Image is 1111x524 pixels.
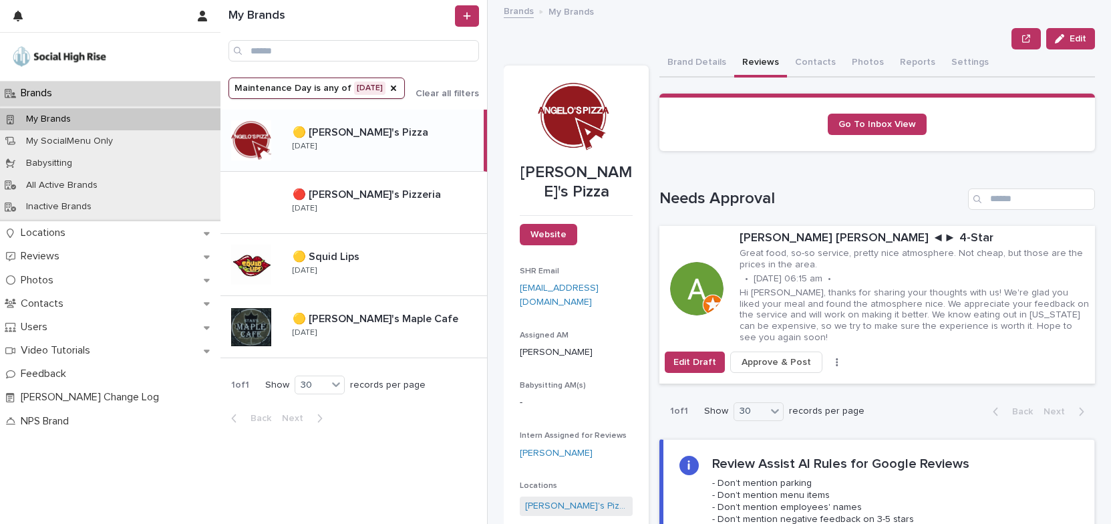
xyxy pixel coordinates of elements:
[520,482,557,490] span: Locations
[15,250,70,263] p: Reviews
[293,328,317,338] p: [DATE]
[293,248,362,263] p: 🟡 Squid Lips
[530,230,567,239] span: Website
[838,120,916,129] span: Go To Inbox View
[15,368,77,380] p: Feedback
[520,346,633,360] p: [PERSON_NAME]
[659,395,699,428] p: 1 of 1
[968,188,1095,210] input: Search
[789,406,864,417] p: records per page
[520,332,569,340] span: Assigned AM
[704,406,728,417] p: Show
[504,3,534,18] a: Brands
[350,380,426,391] p: records per page
[844,49,892,78] button: Photos
[220,296,487,358] a: 🟡 [PERSON_NAME]'s Maple Cafe🟡 [PERSON_NAME]'s Maple Cafe [DATE]
[665,352,725,373] button: Edit Draft
[293,310,461,325] p: 🟡 [PERSON_NAME]'s Maple Cafe
[1004,407,1033,416] span: Back
[15,227,76,239] p: Locations
[277,412,333,424] button: Next
[220,412,277,424] button: Back
[712,456,969,472] h2: Review Assist AI Rules for Google Reviews
[548,3,594,18] p: My Brands
[1046,28,1095,49] button: Edit
[673,356,716,369] span: Edit Draft
[787,49,844,78] button: Contacts
[405,89,479,98] button: Clear all filters
[15,321,58,334] p: Users
[520,446,593,461] a: [PERSON_NAME]
[295,378,327,392] div: 30
[15,297,74,310] p: Contacts
[220,234,487,296] a: 🟡 Squid Lips🟡 Squid Lips [DATE]
[520,432,627,440] span: Intern Assigned for Reviews
[416,89,479,98] span: Clear all filters
[293,124,431,139] p: 🟡 [PERSON_NAME]'s Pizza
[228,40,479,61] input: Search
[520,267,559,275] span: SHR Email
[740,287,1090,344] p: Hi [PERSON_NAME], thanks for sharing your thoughts with us! We're glad you liked your meal and fo...
[15,114,82,125] p: My Brands
[220,369,260,402] p: 1 of 1
[745,273,748,285] p: •
[520,283,599,307] a: [EMAIL_ADDRESS][DOMAIN_NAME]
[659,226,1095,384] a: [PERSON_NAME] [PERSON_NAME] ◄► 4-StarGreat food, so-so service, pretty nice atmosphere. Not cheap...
[520,396,633,410] p: -
[15,158,83,169] p: Babysitting
[15,344,101,357] p: Video Tutorials
[754,273,822,285] p: [DATE] 06:15 am
[943,49,997,78] button: Settings
[520,224,577,245] a: Website
[293,266,317,275] p: [DATE]
[293,204,317,213] p: [DATE]
[293,142,317,151] p: [DATE]
[982,406,1038,418] button: Back
[742,356,811,369] span: Approve & Post
[730,352,822,373] button: Approve & Post
[659,49,734,78] button: Brand Details
[734,404,766,418] div: 30
[740,231,1090,246] p: [PERSON_NAME] [PERSON_NAME] ◄► 4-Star
[15,136,124,147] p: My SocialMenu Only
[15,415,80,428] p: NPS Brand
[265,380,289,391] p: Show
[740,248,1090,271] p: Great food, so-so service, pretty nice atmosphere. Not cheap, but those are the prices in the area.
[228,78,405,99] button: Maintenance Day
[892,49,943,78] button: Reports
[282,414,311,423] span: Next
[11,43,108,70] img: o5DnuTxEQV6sW9jFYBBf
[520,163,633,202] p: [PERSON_NAME]'s Pizza
[734,49,787,78] button: Reviews
[1070,34,1086,43] span: Edit
[1038,406,1095,418] button: Next
[293,186,444,201] p: 🔴 [PERSON_NAME]'s Pizzeria
[525,499,627,513] a: [PERSON_NAME]'s Pizza
[1044,407,1073,416] span: Next
[15,180,108,191] p: All Active Brands
[828,114,927,135] a: Go To Inbox View
[220,110,487,172] a: 🟡 [PERSON_NAME]'s Pizza🟡 [PERSON_NAME]'s Pizza [DATE]
[243,414,271,423] span: Back
[228,9,452,23] h1: My Brands
[15,274,64,287] p: Photos
[828,273,831,285] p: •
[520,382,586,390] span: Babysitting AM(s)
[220,172,487,234] a: 🔴 [PERSON_NAME]'s Pizzeria🔴 [PERSON_NAME]'s Pizzeria [DATE]
[15,201,102,213] p: Inactive Brands
[15,87,63,100] p: Brands
[15,391,170,404] p: [PERSON_NAME] Change Log
[659,189,963,209] h1: Needs Approval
